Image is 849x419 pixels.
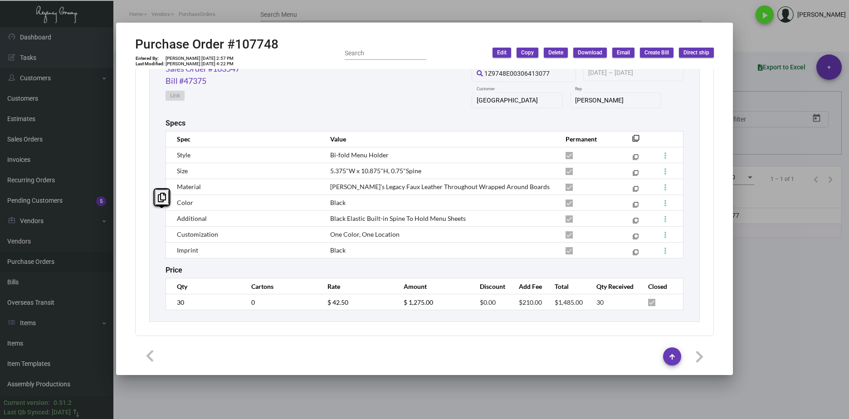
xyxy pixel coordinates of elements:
[166,75,206,87] a: Bill #47375
[573,48,607,58] button: Download
[497,49,507,57] span: Edit
[135,56,165,61] td: Entered By:
[548,49,563,57] span: Delete
[330,167,421,175] span: 5.375"W x 10.875"H, 0.75"Spine
[177,230,218,238] span: Customization
[587,278,639,294] th: Qty Received
[135,37,278,52] h2: Purchase Order #107748
[177,167,188,175] span: Size
[633,204,639,209] mat-icon: filter_none
[683,49,709,57] span: Direct ship
[166,119,185,127] h2: Specs
[330,246,346,254] span: Black
[633,188,639,194] mat-icon: filter_none
[640,48,673,58] button: Create Bill
[644,49,669,57] span: Create Bill
[170,92,180,100] span: Link
[633,235,639,241] mat-icon: filter_none
[544,48,568,58] button: Delete
[166,278,242,294] th: Qty
[330,151,389,159] span: Bi-fold Menu Holder
[166,91,185,101] button: Link
[521,49,534,57] span: Copy
[556,131,619,147] th: Permanent
[166,63,240,75] a: Sales Order #163547
[166,266,182,274] h2: Price
[330,199,346,206] span: Black
[330,230,400,238] span: One Color, One Location
[510,278,546,294] th: Add Fee
[54,398,72,408] div: 0.51.2
[617,49,630,57] span: Email
[330,214,466,222] span: Black Elastic Built-in Spine To Hold Menu Sheets
[480,298,496,306] span: $0.00
[632,137,639,145] mat-icon: filter_none
[165,61,234,67] td: [PERSON_NAME] [DATE] 4:22 PM
[165,56,234,61] td: [PERSON_NAME] [DATE] 2:57 PM
[484,70,550,77] span: 1Z9748E00306413077
[517,48,538,58] button: Copy
[330,183,550,190] span: [PERSON_NAME]’s Legacy Faux Leather Throughout Wrapped Around Boards
[177,214,207,222] span: Additional
[395,278,471,294] th: Amount
[519,298,542,306] span: $210.00
[639,278,683,294] th: Closed
[578,49,602,57] span: Download
[633,172,639,178] mat-icon: filter_none
[555,298,583,306] span: $1,485.00
[633,219,639,225] mat-icon: filter_none
[135,61,165,67] td: Last Modified:
[177,151,190,159] span: Style
[612,48,634,58] button: Email
[4,398,50,408] div: Current version:
[546,278,587,294] th: Total
[493,48,511,58] button: Edit
[609,69,613,77] span: –
[158,193,166,202] i: Copy
[615,69,658,77] input: End date
[596,298,604,306] span: 30
[177,183,201,190] span: Material
[588,69,607,77] input: Start date
[4,408,71,417] div: Last Qb Synced: [DATE]
[321,131,556,147] th: Value
[679,48,714,58] button: Direct ship
[166,131,321,147] th: Spec
[471,278,509,294] th: Discount
[177,199,193,206] span: Color
[318,278,395,294] th: Rate
[633,251,639,257] mat-icon: filter_none
[633,156,639,162] mat-icon: filter_none
[177,246,198,254] span: Imprint
[242,278,318,294] th: Cartons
